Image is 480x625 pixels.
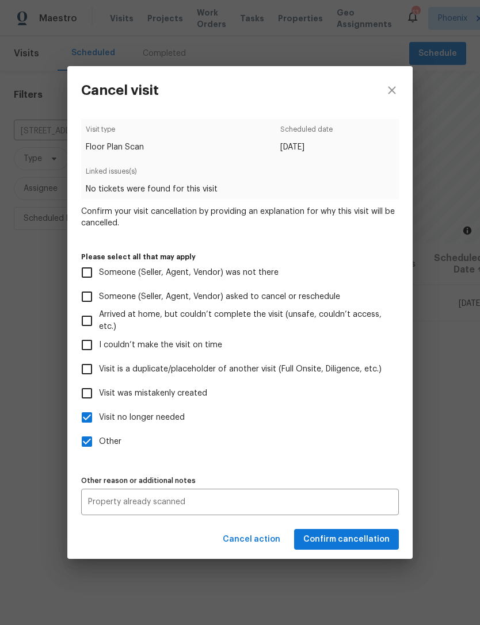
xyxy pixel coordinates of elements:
[371,66,413,114] button: close
[218,529,285,550] button: Cancel action
[99,412,185,424] span: Visit no longer needed
[99,267,279,279] span: Someone (Seller, Agent, Vendor) was not there
[81,477,399,484] label: Other reason or additional notes
[99,339,222,351] span: I couldn’t make the visit on time
[86,166,394,183] span: Linked issues(s)
[86,124,144,141] span: Visit type
[86,183,394,195] span: No tickets were found for this visit
[81,82,159,98] h3: Cancel visit
[81,206,399,229] span: Confirm your visit cancellation by providing an explanation for why this visit will be cancelled.
[99,388,207,400] span: Visit was mistakenly created
[223,532,280,547] span: Cancel action
[280,141,333,153] span: [DATE]
[81,254,399,260] label: Please select all that may apply
[86,141,144,153] span: Floor Plan Scan
[99,436,121,448] span: Other
[99,291,340,303] span: Someone (Seller, Agent, Vendor) asked to cancel or reschedule
[99,363,382,375] span: Visit is a duplicate/placeholder of another visit (Full Onsite, Diligence, etc.)
[303,532,390,547] span: Confirm cancellation
[294,529,399,550] button: Confirm cancellation
[280,124,333,141] span: Scheduled date
[99,309,390,333] span: Arrived at home, but couldn’t complete the visit (unsafe, couldn’t access, etc.)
